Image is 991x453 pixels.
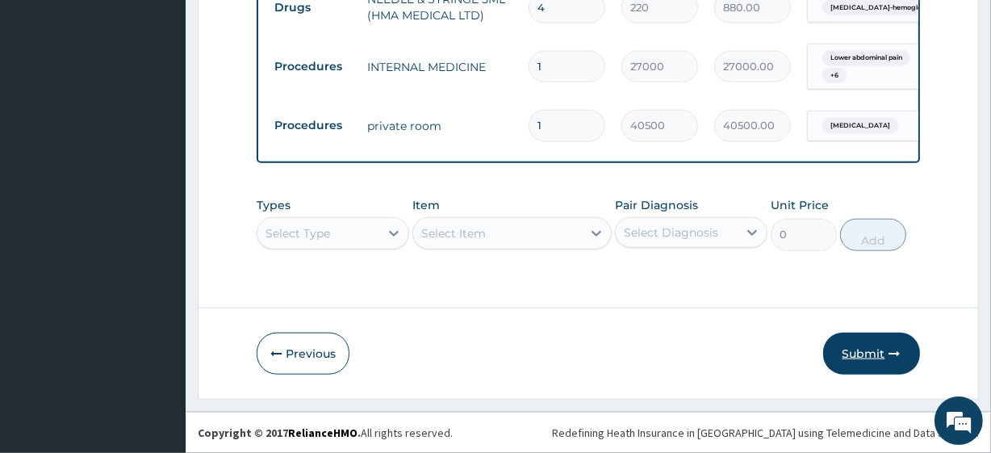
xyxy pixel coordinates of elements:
[84,90,271,111] div: Chat with us now
[615,197,698,213] label: Pair Diagnosis
[266,111,359,141] td: Procedures
[822,118,898,134] span: [MEDICAL_DATA]
[94,128,223,292] span: We're online!
[198,426,361,440] strong: Copyright © 2017 .
[359,51,521,83] td: INTERNAL MEDICINE
[8,291,307,347] textarea: Type your message and hit 'Enter'
[257,333,349,375] button: Previous
[266,52,359,82] td: Procedures
[257,199,291,212] label: Types
[840,219,906,251] button: Add
[266,225,330,241] div: Select Type
[822,50,910,66] span: Lower abdominal pain
[359,110,521,142] td: private room
[288,426,358,440] a: RelianceHMO
[624,224,718,241] div: Select Diagnosis
[823,333,920,375] button: Submit
[822,68,847,84] span: + 6
[186,412,991,453] footer: All rights reserved.
[412,197,440,213] label: Item
[265,8,303,47] div: Minimize live chat window
[30,81,65,121] img: d_794563401_company_1708531726252_794563401
[552,425,979,441] div: Redefining Heath Insurance in [GEOGRAPHIC_DATA] using Telemedicine and Data Science!
[771,197,829,213] label: Unit Price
